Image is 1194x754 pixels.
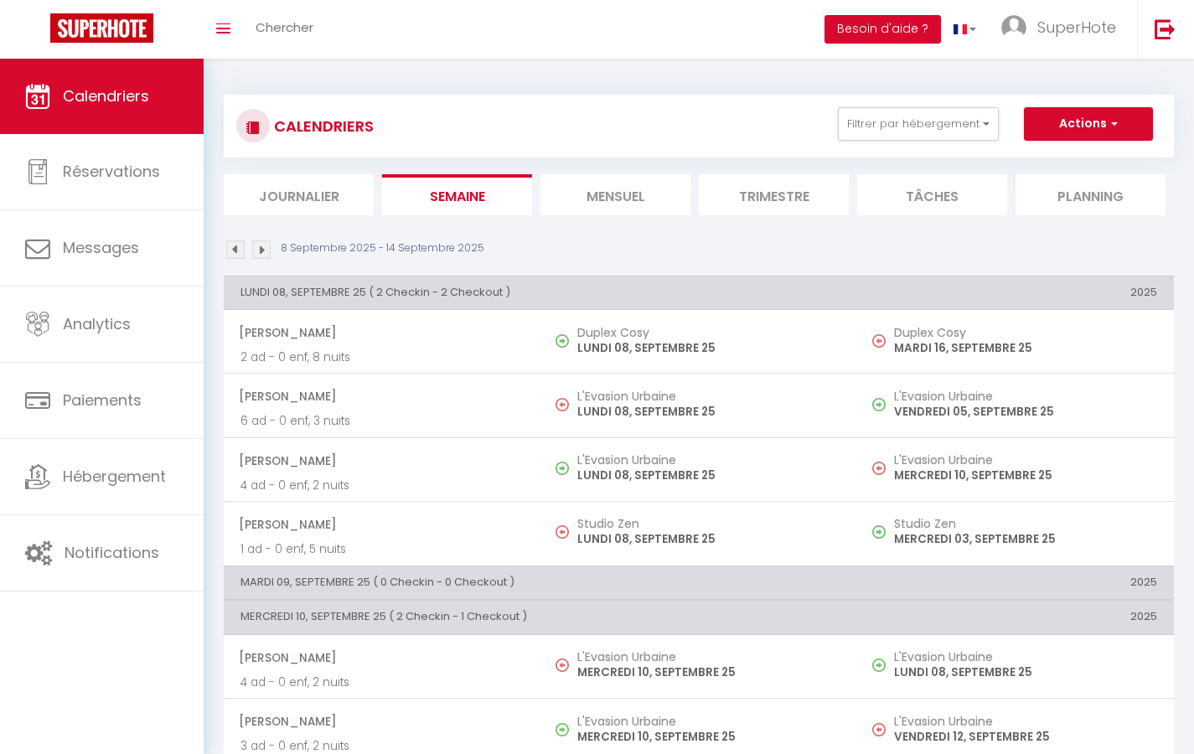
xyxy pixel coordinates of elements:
span: Paiements [63,390,142,411]
p: LUNDI 08, SEPTEMBRE 25 [577,403,840,421]
img: Super Booking [50,13,153,43]
span: Chercher [256,18,313,36]
span: [PERSON_NAME] [239,445,524,477]
h5: L'Evasion Urbaine [577,390,840,403]
h5: L'Evasion Urbaine [577,453,840,467]
h5: L'Evasion Urbaine [894,390,1157,403]
p: MARDI 16, SEPTEMBRE 25 [894,339,1157,357]
th: 2025 [857,601,1174,634]
h5: Duplex Cosy [894,326,1157,339]
h5: L'Evasion Urbaine [577,715,840,728]
img: NO IMAGE [556,658,569,672]
img: NO IMAGE [556,525,569,539]
li: Mensuel [540,174,690,215]
span: Notifications [65,542,159,563]
p: VENDREDI 12, SEPTEMBRE 25 [894,728,1157,746]
h5: L'Evasion Urbaine [894,650,1157,664]
p: MERCREDI 10, SEPTEMBRE 25 [577,728,840,746]
h5: L'Evasion Urbaine [894,715,1157,728]
img: logout [1155,18,1176,39]
img: NO IMAGE [872,658,886,672]
span: [PERSON_NAME] [239,380,524,412]
h5: L'Evasion Urbaine [894,453,1157,467]
span: [PERSON_NAME] [239,317,524,349]
p: 6 ad - 0 enf, 3 nuits [240,412,524,430]
span: Analytics [63,313,131,334]
p: 1 ad - 0 enf, 5 nuits [240,540,524,558]
li: Trimestre [699,174,849,215]
span: Messages [63,237,139,258]
p: 8 Septembre 2025 - 14 Septembre 2025 [281,240,484,256]
button: Ouvrir le widget de chat LiveChat [13,7,64,57]
p: LUNDI 08, SEPTEMBRE 25 [577,530,840,548]
h5: L'Evasion Urbaine [577,650,840,664]
th: 2025 [857,565,1174,599]
span: Hébergement [63,466,166,487]
p: 4 ad - 0 enf, 2 nuits [240,674,524,691]
span: SuperHote [1037,17,1116,38]
th: MERCREDI 10, SEPTEMBRE 25 ( 2 Checkin - 1 Checkout ) [224,601,857,634]
span: [PERSON_NAME] [239,509,524,540]
span: Réservations [63,161,160,182]
img: NO IMAGE [556,398,569,411]
p: VENDREDI 05, SEPTEMBRE 25 [894,403,1157,421]
img: NO IMAGE [872,334,886,348]
img: NO IMAGE [872,525,886,539]
p: 4 ad - 0 enf, 2 nuits [240,477,524,494]
p: MERCREDI 10, SEPTEMBRE 25 [894,467,1157,484]
li: Tâches [857,174,1007,215]
li: Planning [1016,174,1166,215]
img: NO IMAGE [872,723,886,736]
p: LUNDI 08, SEPTEMBRE 25 [577,339,840,357]
span: [PERSON_NAME] [239,705,524,737]
p: 2 ad - 0 enf, 8 nuits [240,349,524,366]
h5: Studio Zen [577,517,840,530]
th: MARDI 09, SEPTEMBRE 25 ( 0 Checkin - 0 Checkout ) [224,565,857,599]
th: LUNDI 08, SEPTEMBRE 25 ( 2 Checkin - 2 Checkout ) [224,276,857,309]
button: Actions [1024,107,1153,141]
li: Journalier [224,174,374,215]
p: LUNDI 08, SEPTEMBRE 25 [894,664,1157,681]
p: LUNDI 08, SEPTEMBRE 25 [577,467,840,484]
p: MERCREDI 10, SEPTEMBRE 25 [577,664,840,681]
img: NO IMAGE [872,398,886,411]
li: Semaine [382,174,532,215]
h3: CALENDRIERS [270,107,374,145]
h5: Studio Zen [894,517,1157,530]
button: Besoin d'aide ? [824,15,941,44]
img: NO IMAGE [872,462,886,475]
th: 2025 [857,276,1174,309]
p: MERCREDI 03, SEPTEMBRE 25 [894,530,1157,548]
button: Filtrer par hébergement [838,107,999,141]
img: ... [1001,15,1026,40]
span: Calendriers [63,85,149,106]
span: [PERSON_NAME] [239,642,524,674]
h5: Duplex Cosy [577,326,840,339]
